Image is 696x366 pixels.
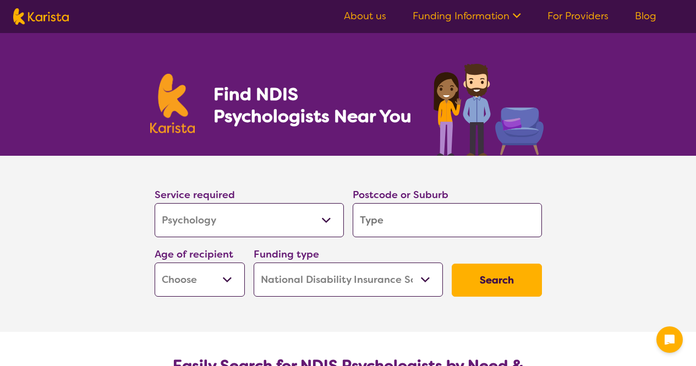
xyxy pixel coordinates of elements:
label: Funding type [254,248,319,261]
h1: Find NDIS Psychologists Near You [213,83,417,127]
a: Blog [635,9,656,23]
label: Service required [155,188,235,201]
a: Funding Information [413,9,521,23]
img: Karista logo [150,74,195,133]
img: Karista logo [13,8,69,25]
label: Age of recipient [155,248,233,261]
a: About us [344,9,386,23]
input: Type [353,203,542,237]
a: For Providers [547,9,609,23]
label: Postcode or Suburb [353,188,448,201]
img: psychology [430,59,546,156]
button: Search [452,264,542,297]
